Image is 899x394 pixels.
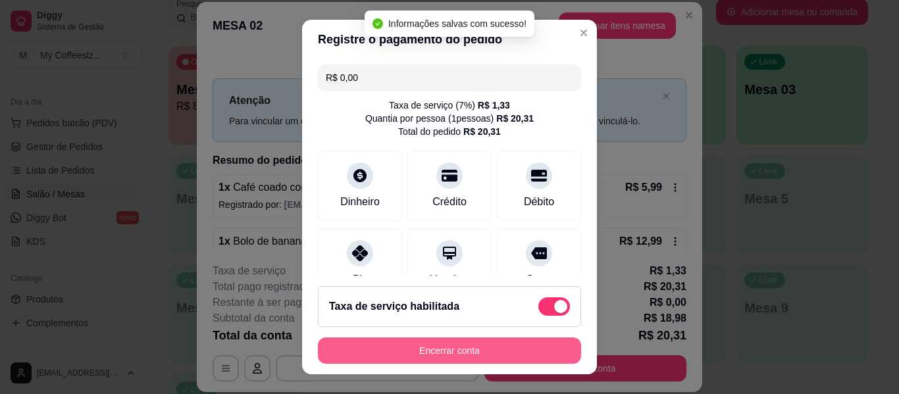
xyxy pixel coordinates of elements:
div: Taxa de serviço ( 7 %) [389,99,510,112]
div: Crédito [432,194,467,210]
div: Total do pedido [398,125,501,138]
div: Débito [524,194,554,210]
button: Encerrar conta [318,337,581,364]
div: Quantia por pessoa ( 1 pessoas) [365,112,534,125]
span: check-circle [372,18,383,29]
div: Outro [526,272,552,287]
div: Voucher [430,272,469,287]
input: Ex.: hambúrguer de cordeiro [326,64,573,91]
div: Dinheiro [340,194,380,210]
div: R$ 20,31 [463,125,501,138]
span: Informações salvas com sucesso! [388,18,527,29]
div: R$ 20,31 [496,112,534,125]
div: R$ 1,33 [478,99,510,112]
h2: Taxa de serviço habilitada [329,299,459,314]
header: Registre o pagamento do pedido [302,20,597,59]
button: Close [573,22,594,43]
div: Pix [353,272,367,287]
